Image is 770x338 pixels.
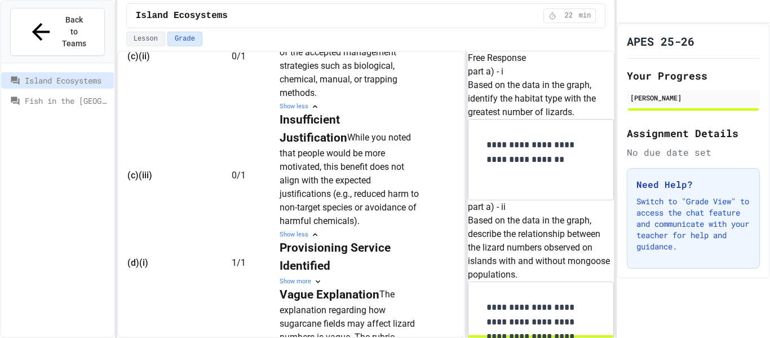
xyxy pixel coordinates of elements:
[232,170,237,181] span: 0
[127,256,212,270] div: (d)(i)
[560,11,578,20] span: 22
[232,257,237,268] span: 1
[468,51,614,65] h6: Free Response
[127,50,212,63] div: (c)(ii)
[280,230,421,240] div: Show less
[280,277,421,287] div: Show more
[127,169,212,182] div: (c)(iii)
[237,51,246,62] span: / 1
[167,32,202,46] button: Grade
[280,113,347,144] strong: Insufficient Justification
[468,65,614,78] h6: part a) - i
[627,68,760,84] h2: Your Progress
[468,214,614,282] p: Based on the data in the graph, describe the relationship between the lizard numbers observed on ...
[61,14,87,50] span: Back to Teams
[10,8,105,56] button: Back to Teams
[579,11,591,20] span: min
[280,111,421,227] div: While you noted that people would be more motivated, this benefit does not align with the expecte...
[136,9,228,23] span: Island Ecosystems
[627,125,760,141] h2: Assignment Details
[280,102,421,112] div: Show less
[237,257,246,268] span: / 1
[468,200,614,214] h6: part a) - ii
[468,78,614,119] p: Based on the data in the graph, identify the habitat type with the greatest number of lizards.
[237,170,246,181] span: / 1
[25,74,109,86] span: Island Ecosystems
[627,33,694,49] h1: APES 25-26
[630,93,756,103] div: [PERSON_NAME]
[232,51,237,62] span: 0
[636,178,750,191] h3: Need Help?
[627,146,760,159] div: No due date set
[126,32,165,46] button: Lesson
[280,241,393,272] strong: Provisioning Service Identified
[25,95,109,107] span: Fish in the [GEOGRAPHIC_DATA]
[280,288,379,301] strong: Vague Explanation
[636,196,750,252] p: Switch to "Grade View" to access the chat feature and communicate with your teacher for help and ...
